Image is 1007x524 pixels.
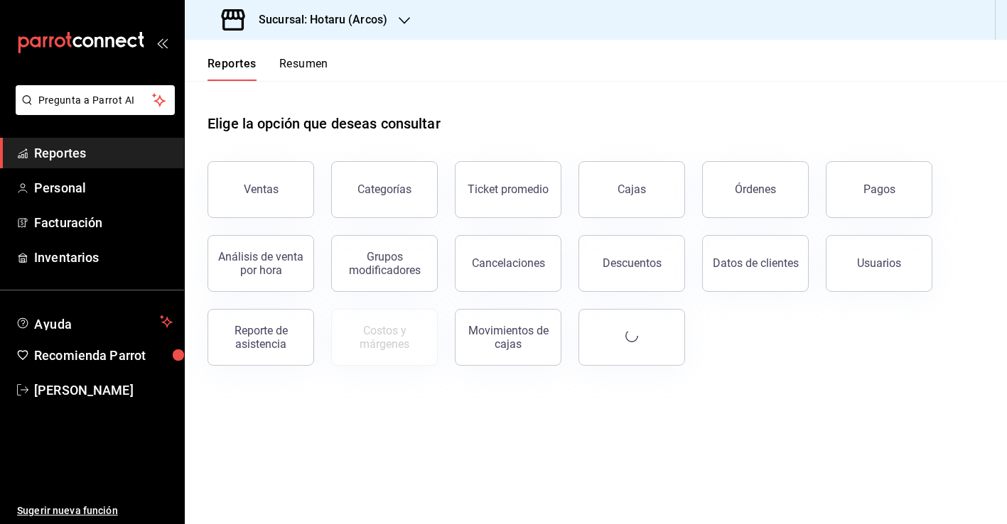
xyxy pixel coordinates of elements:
span: [PERSON_NAME] [34,381,173,400]
div: Cancelaciones [472,256,545,270]
div: Grupos modificadores [340,250,429,277]
div: Usuarios [857,256,901,270]
button: Reportes [208,57,257,81]
div: Ticket promedio [468,182,549,196]
span: Inventarios [34,248,173,267]
button: Pagos [826,161,932,218]
div: Reporte de asistencia [217,324,305,351]
span: Reportes [34,143,173,163]
button: Grupos modificadores [331,235,438,292]
h1: Elige la opción que deseas consultar [208,113,441,134]
button: Usuarios [826,235,932,292]
div: Órdenes [735,182,776,196]
button: Datos de clientes [702,235,809,292]
h3: Sucursal: Hotaru (Arcos) [247,11,387,28]
button: Ticket promedio [455,161,561,218]
button: Resumen [279,57,328,81]
span: Sugerir nueva función [17,503,173,518]
div: Costos y márgenes [340,324,429,351]
button: Reporte de asistencia [208,309,314,366]
div: navigation tabs [208,57,328,81]
button: open_drawer_menu [156,37,168,48]
div: Movimientos de cajas [464,324,552,351]
div: Ventas [244,182,279,196]
button: Contrata inventarios para ver este reporte [331,309,438,366]
div: Cajas [618,182,646,196]
button: Categorías [331,161,438,218]
div: Categorías [357,182,411,196]
button: Órdenes [702,161,809,218]
a: Pregunta a Parrot AI [10,103,175,118]
span: Personal [34,178,173,197]
span: Pregunta a Parrot AI [38,93,153,108]
div: Pagos [863,182,895,196]
span: Facturación [34,213,173,232]
div: Datos de clientes [713,256,799,270]
span: Recomienda Parrot [34,346,173,365]
button: Pregunta a Parrot AI [16,85,175,115]
button: Ventas [208,161,314,218]
button: Movimientos de cajas [455,309,561,366]
span: Ayuda [34,313,154,330]
div: Descuentos [603,256,662,270]
button: Cancelaciones [455,235,561,292]
button: Análisis de venta por hora [208,235,314,292]
button: Descuentos [578,235,685,292]
button: Cajas [578,161,685,218]
div: Análisis de venta por hora [217,250,305,277]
